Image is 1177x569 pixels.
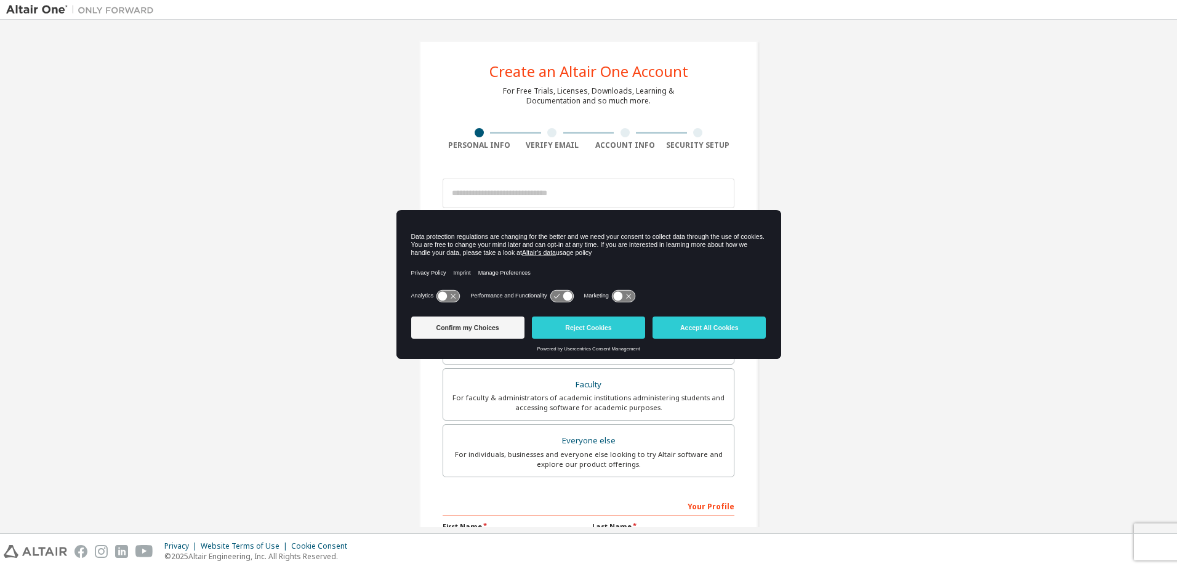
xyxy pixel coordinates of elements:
[443,496,734,515] div: Your Profile
[503,86,674,106] div: For Free Trials, Licenses, Downloads, Learning & Documentation and so much more.
[662,140,735,150] div: Security Setup
[451,393,726,413] div: For faculty & administrators of academic institutions administering students and accessing softwa...
[135,545,153,558] img: youtube.svg
[291,541,355,551] div: Cookie Consent
[6,4,160,16] img: Altair One
[443,522,585,531] label: First Name
[95,545,108,558] img: instagram.svg
[592,522,734,531] label: Last Name
[489,64,688,79] div: Create an Altair One Account
[4,545,67,558] img: altair_logo.svg
[451,376,726,393] div: Faculty
[451,450,726,469] div: For individuals, businesses and everyone else looking to try Altair software and explore our prod...
[201,541,291,551] div: Website Terms of Use
[164,541,201,551] div: Privacy
[115,545,128,558] img: linkedin.svg
[74,545,87,558] img: facebook.svg
[451,432,726,450] div: Everyone else
[516,140,589,150] div: Verify Email
[443,140,516,150] div: Personal Info
[588,140,662,150] div: Account Info
[164,551,355,562] p: © 2025 Altair Engineering, Inc. All Rights Reserved.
